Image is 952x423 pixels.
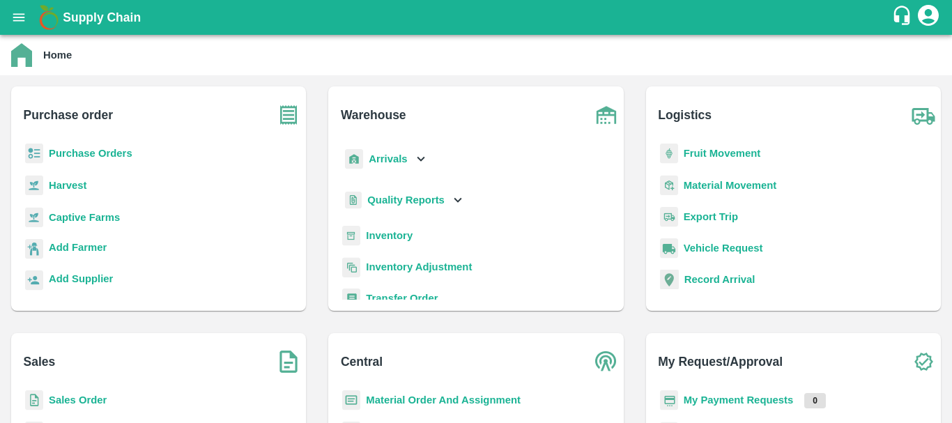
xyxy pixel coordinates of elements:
[342,144,429,175] div: Arrivals
[49,240,107,259] a: Add Farmer
[3,1,35,33] button: open drawer
[660,207,678,227] img: delivery
[49,394,107,406] a: Sales Order
[366,293,438,304] a: Transfer Order
[271,344,306,379] img: soSales
[658,352,783,371] b: My Request/Approval
[25,239,43,259] img: farmer
[660,144,678,164] img: fruit
[366,230,413,241] a: Inventory
[342,289,360,309] img: whTransfer
[684,274,755,285] a: Record Arrival
[341,352,383,371] b: Central
[589,344,624,379] img: central
[49,271,113,290] a: Add Supplier
[684,243,763,254] a: Vehicle Request
[25,144,43,164] img: reciept
[49,212,120,223] a: Captive Farms
[345,192,362,209] img: qualityReport
[49,180,86,191] a: Harvest
[25,390,43,410] img: sales
[49,242,107,253] b: Add Farmer
[49,273,113,284] b: Add Supplier
[660,390,678,410] img: payment
[660,270,679,289] img: recordArrival
[906,344,941,379] img: check
[342,257,360,277] img: inventory
[684,394,794,406] a: My Payment Requests
[589,98,624,132] img: warehouse
[25,270,43,291] img: supplier
[684,180,777,191] a: Material Movement
[25,207,43,228] img: harvest
[916,3,941,32] div: account of current user
[341,105,406,125] b: Warehouse
[63,10,141,24] b: Supply Chain
[24,105,113,125] b: Purchase order
[658,105,712,125] b: Logistics
[684,211,738,222] a: Export Trip
[49,148,132,159] a: Purchase Orders
[342,186,466,215] div: Quality Reports
[891,5,916,30] div: customer-support
[342,390,360,410] img: centralMaterial
[271,98,306,132] img: purchase
[35,3,63,31] img: logo
[345,149,363,169] img: whArrival
[906,98,941,132] img: truck
[25,175,43,196] img: harvest
[369,153,407,164] b: Arrivals
[367,194,445,206] b: Quality Reports
[63,8,891,27] a: Supply Chain
[366,261,472,272] a: Inventory Adjustment
[342,226,360,246] img: whInventory
[660,175,678,196] img: material
[660,238,678,259] img: vehicle
[43,49,72,61] b: Home
[684,148,761,159] a: Fruit Movement
[366,394,521,406] a: Material Order And Assignment
[11,43,32,67] img: home
[24,352,56,371] b: Sales
[804,393,826,408] p: 0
